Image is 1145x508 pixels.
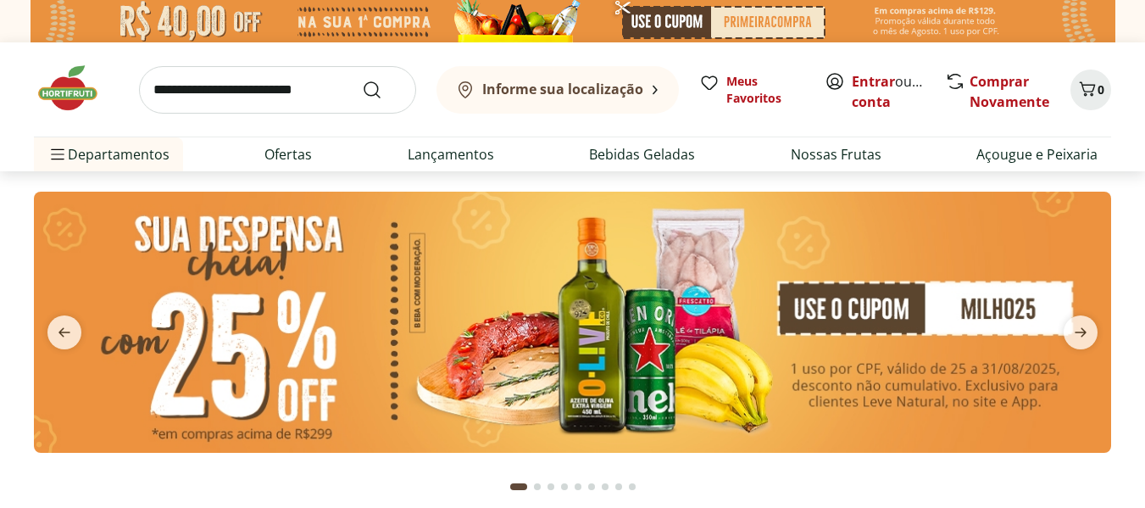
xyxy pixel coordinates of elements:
[791,144,881,165] a: Nossas Frutas
[47,134,170,175] span: Departamentos
[436,66,679,114] button: Informe sua localização
[408,144,494,165] a: Lançamentos
[531,466,544,507] button: Go to page 2 from fs-carousel
[34,192,1111,453] img: cupom
[699,73,804,107] a: Meus Favoritos
[1098,81,1104,98] span: 0
[1050,315,1111,349] button: next
[625,466,639,507] button: Go to page 9 from fs-carousel
[507,466,531,507] button: Current page from fs-carousel
[852,72,895,91] a: Entrar
[482,80,643,98] b: Informe sua localização
[362,80,403,100] button: Submit Search
[852,71,927,112] span: ou
[558,466,571,507] button: Go to page 4 from fs-carousel
[264,144,312,165] a: Ofertas
[34,315,95,349] button: previous
[544,466,558,507] button: Go to page 3 from fs-carousel
[1070,70,1111,110] button: Carrinho
[585,466,598,507] button: Go to page 6 from fs-carousel
[612,466,625,507] button: Go to page 8 from fs-carousel
[976,144,1098,165] a: Açougue e Peixaria
[852,72,945,111] a: Criar conta
[970,72,1049,111] a: Comprar Novamente
[726,73,804,107] span: Meus Favoritos
[571,466,585,507] button: Go to page 5 from fs-carousel
[589,144,695,165] a: Bebidas Geladas
[34,63,119,114] img: Hortifruti
[598,466,612,507] button: Go to page 7 from fs-carousel
[139,66,416,114] input: search
[47,134,68,175] button: Menu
